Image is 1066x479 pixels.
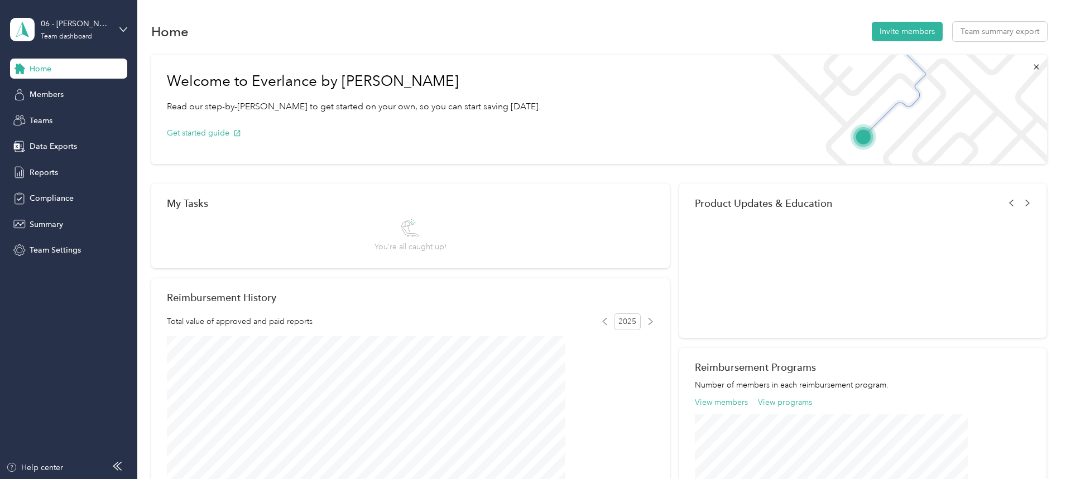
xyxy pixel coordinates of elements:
[1003,417,1066,479] iframe: Everlance-gr Chat Button Frame
[695,396,748,408] button: View members
[374,241,446,253] span: You’re all caught up!
[151,26,189,37] h1: Home
[695,379,1031,391] p: Number of members in each reimbursement program.
[167,127,241,139] button: Get started guide
[167,197,654,209] div: My Tasks
[30,63,51,75] span: Home
[953,22,1047,41] button: Team summary export
[758,396,812,408] button: View programs
[30,219,63,230] span: Summary
[41,18,111,30] div: 06 - [PERSON_NAME] of NW Ark
[30,167,58,178] span: Reports
[614,313,641,330] span: 2025
[167,316,313,327] span: Total value of approved and paid reports
[41,33,92,40] div: Team dashboard
[6,462,63,473] button: Help center
[30,141,77,152] span: Data Exports
[30,244,81,256] span: Team Settings
[167,100,541,114] p: Read our step-by-[PERSON_NAME] to get started on your own, so you can start saving [DATE].
[30,89,64,100] span: Members
[872,22,943,41] button: Invite members
[30,192,74,204] span: Compliance
[695,197,833,209] span: Product Updates & Education
[167,292,276,303] h2: Reimbursement History
[30,115,52,127] span: Teams
[167,72,541,90] h1: Welcome to Everlance by [PERSON_NAME]
[695,361,1031,373] h2: Reimbursement Programs
[760,55,1046,164] img: Welcome to everlance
